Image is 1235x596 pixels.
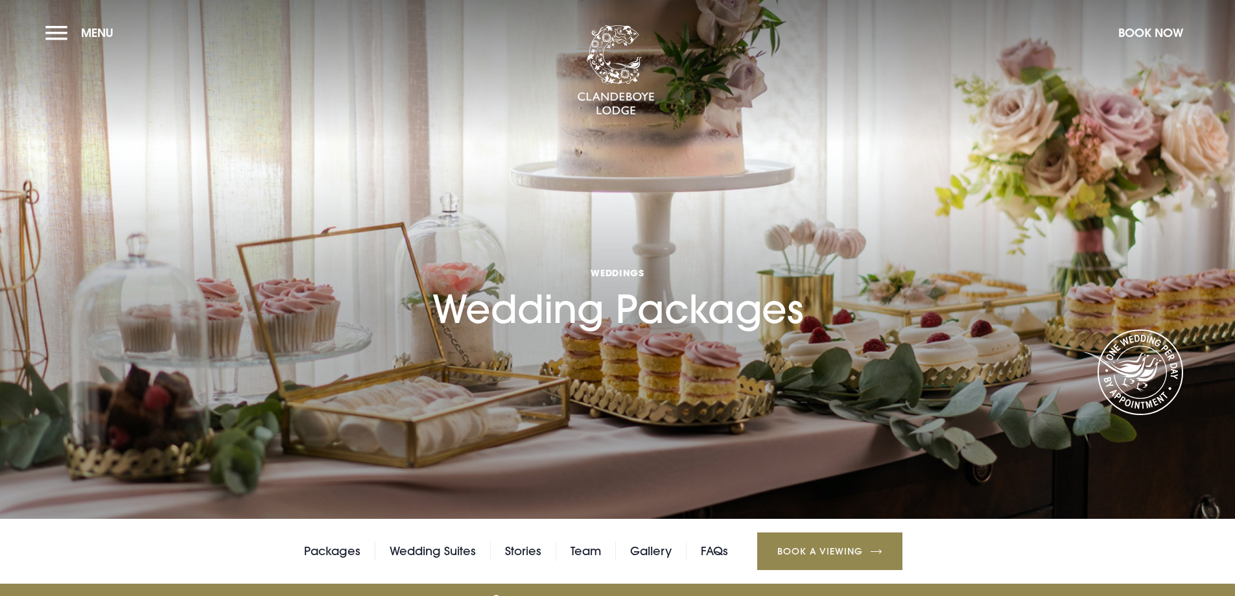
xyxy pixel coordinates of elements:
a: Packages [304,542,360,561]
button: Menu [45,19,120,47]
a: Book a Viewing [757,532,902,570]
img: Clandeboye Lodge [577,25,655,116]
button: Book Now [1112,19,1190,47]
h1: Wedding Packages [432,193,803,332]
span: Menu [81,25,113,40]
a: Team [570,542,601,561]
a: Gallery [630,542,672,561]
a: Wedding Suites [390,542,476,561]
a: FAQs [701,542,728,561]
a: Stories [505,542,541,561]
span: Weddings [432,267,803,279]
